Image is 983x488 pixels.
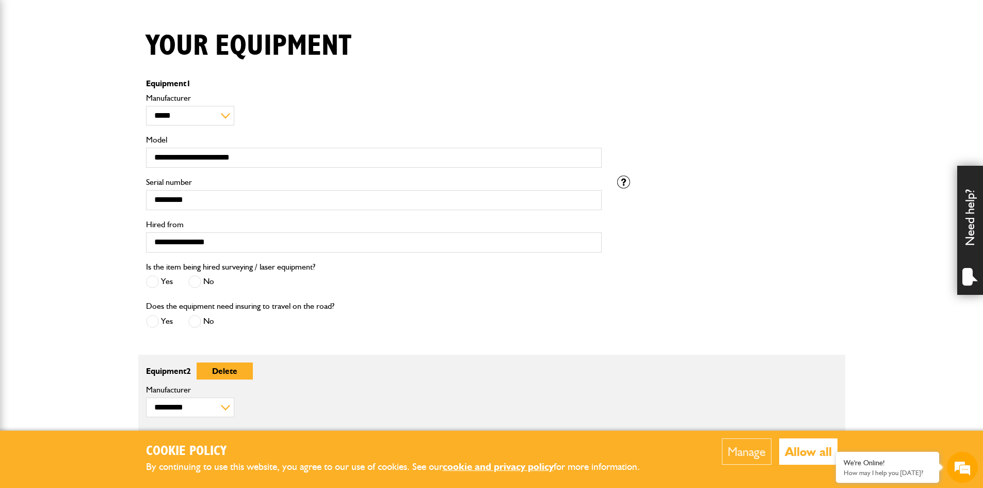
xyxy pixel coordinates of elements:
label: No [188,315,214,328]
p: How may I help you today? [844,469,931,477]
div: Chat with us now [54,58,173,71]
a: cookie and privacy policy [443,461,554,473]
button: Manage [722,438,771,465]
textarea: Type your message and hit 'Enter' [13,187,188,309]
p: By continuing to use this website, you agree to our use of cookies. See our for more information. [146,459,657,475]
label: Does the equipment need insuring to travel on the road? [146,302,334,310]
input: Enter your phone number [13,156,188,179]
button: Delete [197,363,253,380]
label: Manufacturer [146,386,602,394]
div: Need help? [957,166,983,295]
input: Enter your last name [13,96,188,118]
label: Is the item being hired surveying / laser equipment? [146,263,315,271]
label: No [188,275,214,288]
label: Hired from [146,221,602,229]
h2: Cookie Policy [146,444,657,460]
label: Manufacturer [146,94,602,102]
div: We're Online! [844,459,931,467]
p: Equipment [146,80,602,88]
span: 2 [186,366,191,376]
div: Minimize live chat window [169,5,194,30]
em: Start Chat [140,318,187,332]
label: Serial number [146,178,602,186]
button: Allow all [779,438,837,465]
h1: Your equipment [146,29,351,64]
label: Yes [146,275,173,288]
p: Equipment [146,363,602,380]
label: Yes [146,315,173,328]
img: d_20077148190_company_1631870298795_20077148190 [18,57,43,72]
label: Model [146,136,602,144]
input: Enter your email address [13,126,188,149]
span: 1 [186,78,191,88]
